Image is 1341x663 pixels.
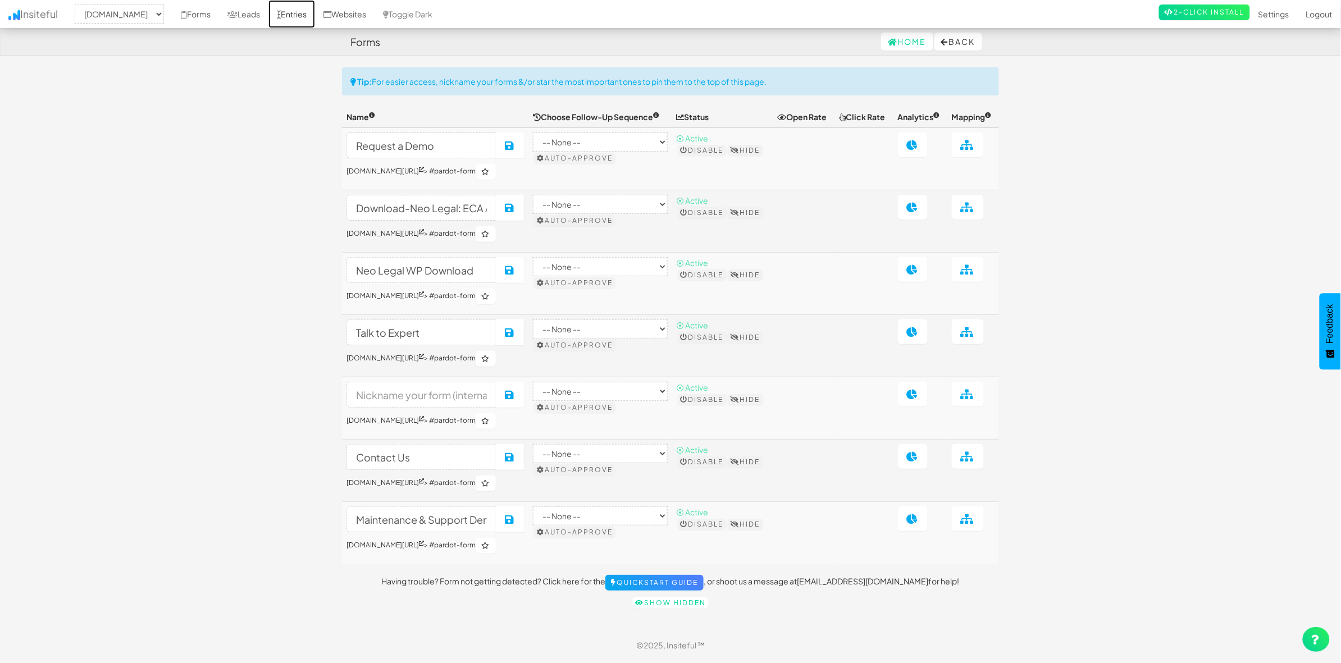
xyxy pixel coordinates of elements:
input: Nickname your form (internal use only) [346,382,496,408]
span: Mapping [952,112,992,122]
button: Auto-approve [534,153,615,164]
button: Disable [678,145,727,156]
span: ⦿ Active [677,320,709,330]
input: Nickname your form (internal use only) [346,195,496,221]
button: Auto-approve [534,340,615,351]
h6: > #pardot-form [346,475,524,491]
button: Disable [678,332,727,343]
p: Having trouble? Form not getting detected? Click here for the , or shoot us a message at for help! [342,575,999,591]
button: Auto-approve [534,464,615,475]
input: Nickname your form (internal use only) [346,132,496,158]
button: Auto-approve [534,402,615,413]
button: Hide [728,394,763,405]
a: [DOMAIN_NAME][URL] [346,291,424,300]
h6: > #pardot-form [346,164,524,180]
a: [EMAIL_ADDRESS][DOMAIN_NAME] [797,577,929,587]
button: Hide [728,519,763,530]
span: ⦿ Active [677,258,709,268]
h6: > #pardot-form [346,413,524,429]
span: ⦿ Active [677,507,709,517]
input: Nickname your form (internal use only) [346,506,496,532]
a: [DOMAIN_NAME][URL] [346,541,424,549]
input: Nickname your form (internal use only) [346,319,496,345]
h6: > #pardot-form [346,351,524,367]
button: Hide [728,332,763,343]
a: [DOMAIN_NAME][URL] [346,229,424,237]
img: icon.png [8,10,20,20]
span: Name [346,112,375,122]
a: [DOMAIN_NAME][URL] [346,416,424,424]
input: Nickname your form (internal use only) [346,444,496,470]
button: Hide [728,456,763,468]
button: Hide [728,145,763,156]
a: [DOMAIN_NAME][URL] [346,354,424,362]
th: Open Rate [773,107,835,127]
a: 2-Click Install [1159,4,1250,20]
button: Auto-approve [534,215,615,226]
button: Auto-approve [534,277,615,289]
a: Show hidden [632,597,709,609]
button: Feedback - Show survey [1320,293,1341,369]
a: Quickstart Guide [605,575,704,591]
span: ⦿ Active [677,195,709,205]
span: ⦿ Active [677,133,709,143]
button: Back [934,33,982,51]
th: Status [672,107,773,127]
button: Disable [678,207,727,218]
input: Nickname your form (internal use only) [346,257,496,283]
span: Choose Follow-Up Sequence [533,112,659,122]
span: ⦿ Active [677,382,709,392]
button: Auto-approve [534,527,615,538]
a: Home [881,33,933,51]
span: Analytics [898,112,940,122]
h6: > #pardot-form [346,226,524,242]
button: Hide [728,269,763,281]
strong: Tip: [357,76,372,86]
button: Disable [678,456,727,468]
button: Hide [728,207,763,218]
div: For easier access, nickname your forms &/or star the most important ones to pin them to the top o... [342,67,999,95]
a: [DOMAIN_NAME][URL] [346,167,424,175]
th: Click Rate [835,107,893,127]
h6: > #pardot-form [346,538,524,554]
a: [DOMAIN_NAME][URL] [346,478,424,487]
button: Disable [678,269,727,281]
span: Feedback [1325,304,1335,344]
button: Disable [678,394,727,405]
h4: Forms [350,36,380,48]
h6: > #pardot-form [346,289,524,304]
span: ⦿ Active [677,445,709,455]
button: Disable [678,519,727,530]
